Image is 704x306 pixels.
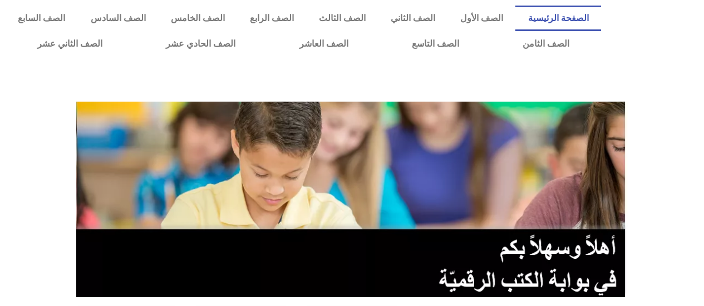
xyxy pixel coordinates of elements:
a: الصف الحادي عشر [134,31,267,57]
a: الصف الثاني [378,6,447,31]
a: الصف الثالث [306,6,378,31]
a: الصف العاشر [268,31,380,57]
a: الصف الثاني عشر [6,31,134,57]
a: الصف التاسع [380,31,491,57]
a: الصف السابع [6,6,78,31]
a: الصف الأول [447,6,515,31]
a: الصف السادس [78,6,158,31]
a: الصفحة الرئيسية [515,6,601,31]
a: الصف الثامن [491,31,601,57]
a: الصف الرابع [237,6,306,31]
a: الصف الخامس [158,6,237,31]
